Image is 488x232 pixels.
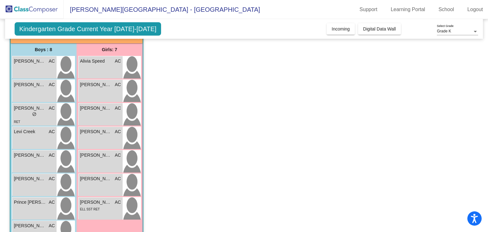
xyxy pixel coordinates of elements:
[437,29,451,33] span: Grade K
[80,105,112,112] span: [PERSON_NAME]
[49,105,55,112] span: AC
[115,199,121,206] span: AC
[32,112,37,116] span: do_not_disturb_alt
[80,152,112,159] span: [PERSON_NAME]
[49,128,55,135] span: AC
[433,4,459,15] a: School
[358,23,401,35] button: Digital Data Wall
[332,26,350,31] span: Incoming
[80,81,112,88] span: [PERSON_NAME]
[462,4,488,15] a: Logout
[49,81,55,88] span: AC
[15,22,161,36] span: Kindergarten Grade Current Year [DATE]-[DATE]
[115,81,121,88] span: AC
[49,222,55,229] span: AC
[14,175,46,182] span: [PERSON_NAME]
[80,175,112,182] span: [PERSON_NAME]
[80,208,100,211] span: ELL SST RET
[49,58,55,65] span: AC
[14,81,46,88] span: [PERSON_NAME]
[115,128,121,135] span: AC
[115,105,121,112] span: AC
[14,222,46,229] span: [PERSON_NAME]
[64,4,260,15] span: [PERSON_NAME][GEOGRAPHIC_DATA] - [GEOGRAPHIC_DATA]
[77,43,143,56] div: Girls: 7
[10,43,77,56] div: Boys : 8
[14,152,46,159] span: [PERSON_NAME]
[14,128,46,135] span: Levi Creek
[80,58,112,65] span: Alivia Speed
[80,199,112,206] span: [PERSON_NAME] [PERSON_NAME]
[115,58,121,65] span: AC
[14,199,46,206] span: Prince [PERSON_NAME]
[115,175,121,182] span: AC
[115,152,121,159] span: AC
[49,175,55,182] span: AC
[14,105,46,112] span: [PERSON_NAME]
[386,4,430,15] a: Learning Portal
[49,152,55,159] span: AC
[80,128,112,135] span: [PERSON_NAME]
[327,23,355,35] button: Incoming
[355,4,383,15] a: Support
[14,58,46,65] span: [PERSON_NAME]
[363,26,396,31] span: Digital Data Wall
[14,120,20,124] span: RET
[49,199,55,206] span: AC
